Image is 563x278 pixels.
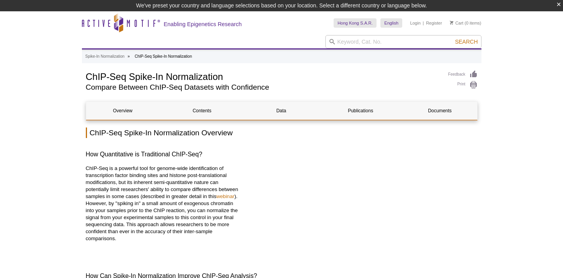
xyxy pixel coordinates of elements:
[86,150,240,159] h3: How Quantitative is Traditional ChIP-Seq?
[450,21,453,25] img: Your Cart
[86,165,240,242] p: ChIP-Seq is a powerful tool for genome-wide identification of transcription factor binding sites ...
[455,39,478,45] span: Search
[448,70,478,79] a: Feedback
[86,102,160,120] a: Overview
[410,20,421,26] a: Login
[128,54,130,58] li: »
[86,70,440,82] h1: ChIP-Seq Spike-In Normalization
[164,21,242,28] h2: Enabling Epigenetics Research
[450,18,481,28] li: (0 items)
[453,38,480,45] button: Search
[165,102,239,120] a: Contents
[86,84,440,91] h2: Compare Between ChIP-Seq Datasets with Confidence
[86,127,478,138] h2: ChIP-Seq Spike-In Normalization Overview
[216,193,234,199] a: webinar
[380,18,402,28] a: English
[450,20,464,26] a: Cart
[135,54,192,58] li: ChIP-Seq Spike-In Normalization
[423,18,424,28] li: |
[334,18,377,28] a: Hong Kong S.A.R.
[85,53,125,60] a: Spike-In Normalization
[448,81,478,89] a: Print
[324,102,397,120] a: Publications
[245,102,318,120] a: Data
[403,102,476,120] a: Documents
[325,35,481,48] input: Keyword, Cat. No.
[426,20,442,26] a: Register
